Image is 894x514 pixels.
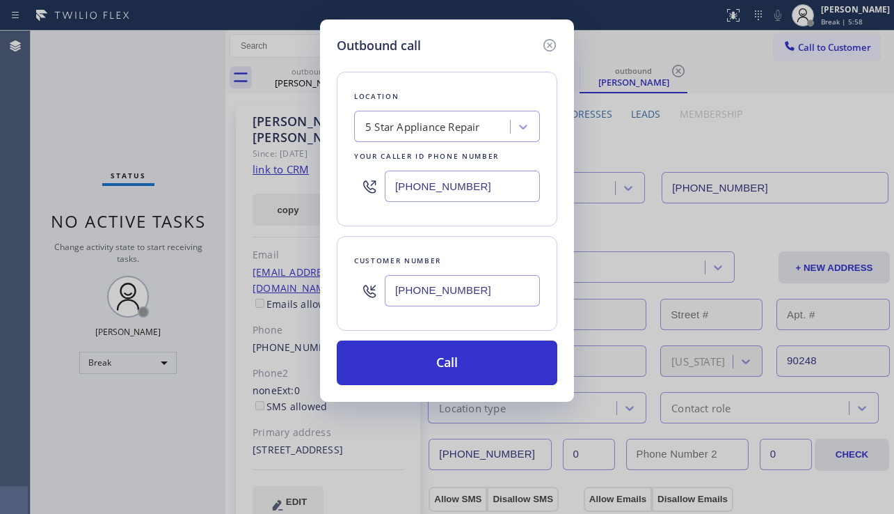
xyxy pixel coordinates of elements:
div: Customer number [354,254,540,268]
div: Location [354,89,540,104]
button: Call [337,341,557,385]
input: (123) 456-7890 [385,171,540,202]
input: (123) 456-7890 [385,275,540,306]
div: Your caller id phone number [354,149,540,164]
h5: Outbound call [337,36,421,55]
div: 5 Star Appliance Repair [365,119,480,135]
